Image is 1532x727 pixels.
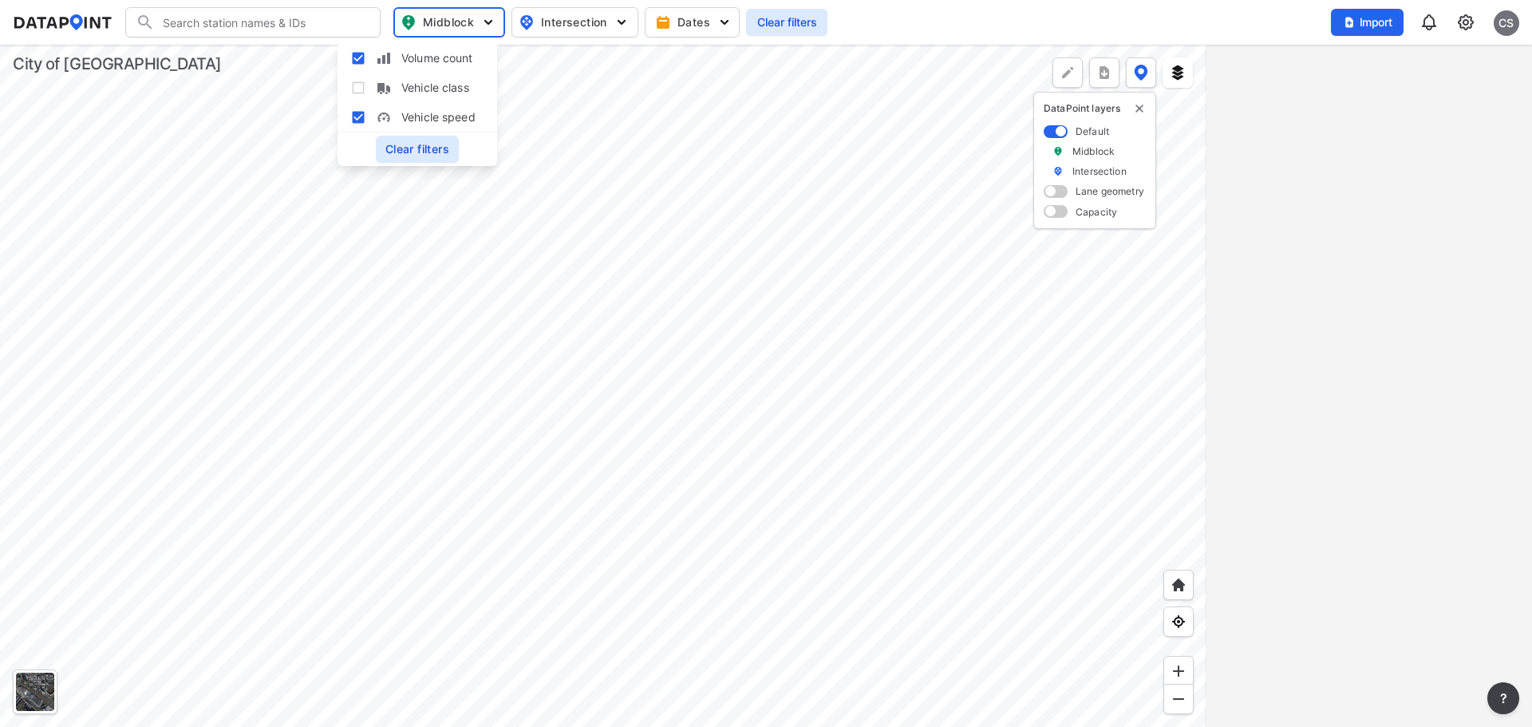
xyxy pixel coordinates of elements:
img: file_add.62c1e8a2.svg [1343,16,1356,29]
img: marker_Intersection.6861001b.svg [1052,164,1064,178]
img: layers.ee07997e.svg [1170,65,1186,81]
div: CS [1494,10,1519,36]
input: Search [155,10,370,35]
img: 5YPKRKmlfpI5mqlR8AD95paCi+0kK1fRFDJSaMmawlwaeJcJwk9O2fotCW5ve9gAAAAASUVORK5CYII= [614,14,630,30]
span: Midblock [401,13,494,32]
label: Capacity [1076,205,1117,219]
span: Volume count [401,49,473,66]
button: External layers [1163,57,1193,88]
button: Clear filters [746,9,827,36]
div: Toggle basemap [13,670,57,714]
button: Import [1331,9,1404,36]
span: ? [1497,689,1510,708]
span: Vehicle class [401,79,469,96]
img: dataPointLogo.9353c09d.svg [13,14,113,30]
img: 8A77J+mXikMhHQAAAAASUVORK5CYII= [1419,13,1439,32]
img: close-external-leyer.3061a1c7.svg [1133,102,1146,115]
label: Intersection [1072,164,1127,178]
button: Clear filters [376,136,459,163]
span: Import [1340,14,1394,30]
img: zeq5HYn9AnE9l6UmnFLPAAAAAElFTkSuQmCC [1171,614,1187,630]
img: MAAAAAElFTkSuQmCC [1171,691,1187,707]
button: more [1487,682,1519,714]
button: Intersection [511,7,638,38]
span: Vehicle speed [401,109,476,125]
div: View my location [1163,606,1194,637]
button: Dates [645,7,740,38]
img: zXKTHG75SmCTpzeATkOMbMjAxYFTnPvh7K8Q9YYMXBy4Bd2Bwe9xdUQUqRsak2SDbAAAAABJRU5ErkJggg== [376,50,392,66]
span: Clear filters [756,14,818,30]
img: +XpAUvaXAN7GudzAAAAAElFTkSuQmCC [1171,577,1187,593]
div: Zoom out [1163,684,1194,714]
img: calendar-gold.39a51dde.svg [655,14,671,30]
div: Zoom in [1163,656,1194,686]
img: S3KcC2PZAAAAAElFTkSuQmCC [376,80,392,96]
img: xqJnZQTG2JQi0x5lvmkeSNbbgIiQD62bqHG8IfrOzanD0FsRdYrij6fAAAAAElFTkSuQmCC [1096,65,1112,81]
label: Default [1076,124,1109,138]
button: DataPoint layers [1126,57,1156,88]
span: Clear filters [385,141,449,157]
button: Midblock [393,7,505,38]
img: 5YPKRKmlfpI5mqlR8AD95paCi+0kK1fRFDJSaMmawlwaeJcJwk9O2fotCW5ve9gAAAAASUVORK5CYII= [480,14,496,30]
button: delete [1133,102,1146,115]
img: marker_Midblock.5ba75e30.svg [1052,144,1064,158]
button: more [1089,57,1119,88]
img: cids17cp3yIFEOpj3V8A9qJSH103uA521RftCD4eeui4ksIb+krbm5XvIjxD52OS6NWLn9gAAAAAElFTkSuQmCC [1456,13,1475,32]
label: Lane geometry [1076,184,1144,198]
span: Intersection [519,13,628,32]
div: City of [GEOGRAPHIC_DATA] [13,53,222,75]
img: map_pin_int.54838e6b.svg [517,13,536,32]
span: Dates [658,14,729,30]
p: DataPoint layers [1044,102,1146,115]
img: data-point-layers.37681fc9.svg [1134,65,1148,81]
img: ZvzfEJKXnyWIrJytrsY285QMwk63cM6Drc+sIAAAAASUVORK5CYII= [1171,663,1187,679]
img: w05fo9UQAAAAAElFTkSuQmCC [376,109,392,125]
div: Polygon tool [1052,57,1083,88]
div: Home [1163,570,1194,600]
img: 5YPKRKmlfpI5mqlR8AD95paCi+0kK1fRFDJSaMmawlwaeJcJwk9O2fotCW5ve9gAAAAASUVORK5CYII= [717,14,732,30]
label: Midblock [1072,144,1115,158]
a: Import [1331,14,1411,30]
img: +Dz8AAAAASUVORK5CYII= [1060,65,1076,81]
img: map_pin_mid.602f9df1.svg [399,13,418,32]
